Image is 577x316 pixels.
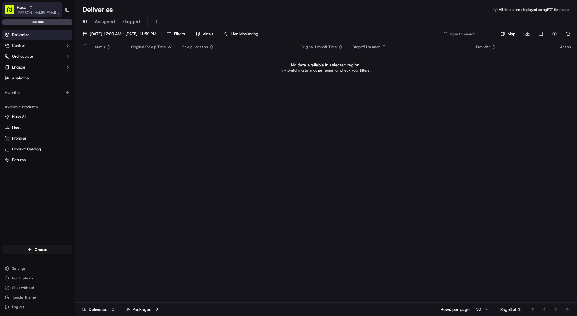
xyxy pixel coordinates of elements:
div: We're available if you need us! [27,63,83,68]
a: Powered byPylon [42,149,73,153]
a: Nash AI [5,114,70,119]
img: 1727276513143-84d647e1-66c0-4f92-a045-3c9f9f5dfd92 [13,57,23,68]
button: Nash AI [2,112,72,121]
a: Product Catalog [5,146,70,152]
span: Analytics [12,75,29,81]
span: Log out [12,305,24,309]
span: Original Pickup Time [131,44,166,49]
span: Nash AI [12,114,26,119]
p: Welcome 👋 [6,24,109,33]
button: Views [193,30,216,38]
a: Analytics [2,73,72,83]
button: Returns [2,155,72,165]
p: Rows per page [441,306,470,312]
div: Action [560,44,571,49]
a: Deliveries [2,30,72,40]
span: Pylon [60,149,73,153]
span: Provider [476,44,490,49]
span: Create [35,247,47,253]
span: nakirzaman [19,93,40,98]
a: Promise [5,136,70,141]
span: All times are displayed using EDT timezone [499,7,570,12]
span: • [38,109,40,114]
span: [DATE] [44,93,57,98]
input: Type to search [441,30,495,38]
div: 0 [154,307,160,312]
button: Notifications [2,274,72,282]
button: Orchestrate [2,52,72,61]
div: 📗 [6,135,11,140]
button: Start new chat [102,59,109,66]
img: nakirzaman [6,87,16,97]
span: Original Dropoff Time [301,44,337,49]
span: Live Monitoring [231,31,258,37]
button: Map [498,30,518,38]
button: Filters [164,30,188,38]
button: Live Monitoring [221,30,261,38]
a: Returns [5,157,70,163]
div: Past conversations [6,78,40,83]
a: 💻API Documentation [48,132,99,143]
span: Dropoff Location [353,44,380,49]
div: sandbox [2,19,72,25]
span: Status [95,44,105,49]
span: Deliveries [12,32,29,38]
span: Engage [12,65,25,70]
span: • [41,93,43,98]
button: Chat with us! [2,284,72,292]
span: Product Catalog [12,146,41,152]
button: Promise [2,133,72,143]
div: 💻 [51,135,56,140]
button: [PERSON_NAME][EMAIL_ADDRESS][DOMAIN_NAME] [17,10,60,15]
div: Deliveries [82,306,116,312]
button: [DATE] 12:00 AM - [DATE] 11:59 PM [80,30,159,38]
button: Create [2,245,72,254]
a: Fleet [5,125,70,130]
button: Rasa [17,4,26,10]
span: Toggle Theme [12,295,36,300]
input: Got a question? Start typing here... [16,38,108,45]
span: Flagged [122,18,140,25]
span: Control [12,43,25,48]
img: 1736555255976-a54dd68f-1ca7-489b-9aae-adbdc363a1c4 [6,57,17,68]
span: Returns [12,157,26,163]
button: Rasa[PERSON_NAME][EMAIL_ADDRESS][DOMAIN_NAME] [2,2,62,17]
span: ezil cloma [19,109,37,114]
div: Available Products [2,102,72,112]
div: 0 [110,307,116,312]
span: Settings [12,266,26,271]
span: Notifications [12,276,33,281]
button: Toggle Theme [2,293,72,302]
button: Fleet [2,123,72,132]
button: Control [2,41,72,51]
h1: Deliveries [82,5,113,14]
div: Favorites [2,88,72,97]
a: 📗Knowledge Base [4,132,48,143]
span: [DATE] [41,109,54,114]
button: Log out [2,303,72,311]
button: Product Catalog [2,144,72,154]
span: Promise [12,136,26,141]
span: All [82,18,87,25]
span: Pickup Location [182,44,208,49]
div: Start new chat [27,57,99,63]
button: See all [93,77,109,84]
span: Filters [174,31,185,37]
button: Refresh [564,30,572,38]
span: API Documentation [57,134,96,140]
span: Map [508,31,515,37]
span: [DATE] 12:00 AM - [DATE] 11:59 PM [90,31,156,37]
p: Try switching to another region or check your filters. [281,68,371,73]
div: Page 1 of 1 [500,306,521,312]
span: Orchestrate [12,54,33,59]
img: Nash [6,6,18,18]
span: Fleet [12,125,21,130]
img: ezil cloma [6,103,16,113]
span: Chat with us! [12,285,34,290]
p: No data available in selected region. [291,62,360,68]
span: Views [203,31,213,37]
button: Settings [2,264,72,273]
span: Knowledge Base [12,134,46,140]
